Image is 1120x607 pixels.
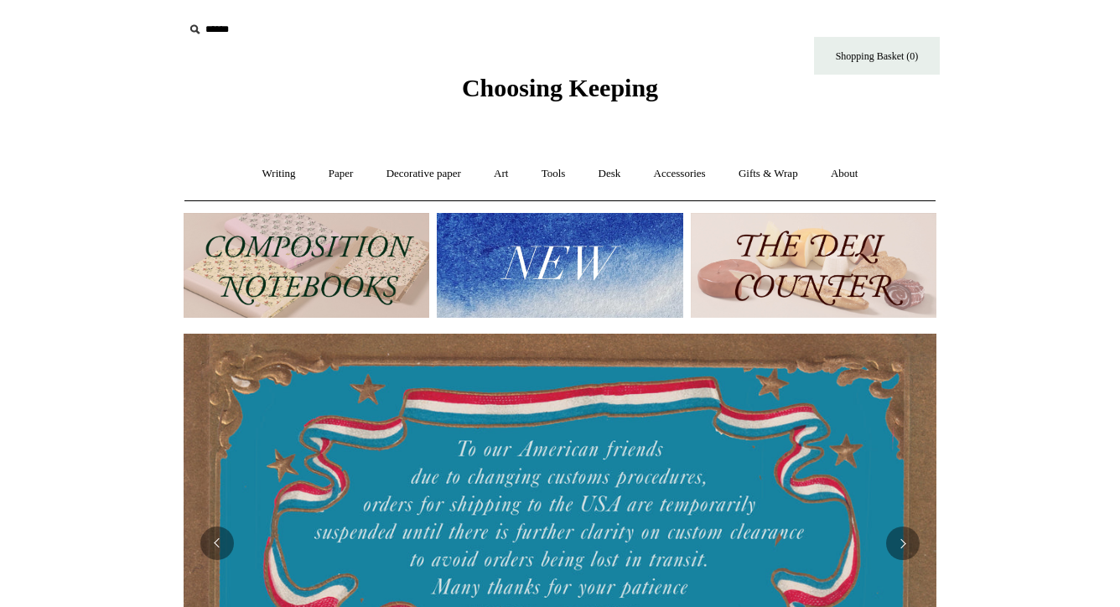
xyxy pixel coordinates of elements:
a: Shopping Basket (0) [814,37,940,75]
a: Paper [314,152,369,196]
img: New.jpg__PID:f73bdf93-380a-4a35-bcfe-7823039498e1 [437,213,682,318]
button: Previous [200,527,234,560]
a: Decorative paper [371,152,476,196]
a: Choosing Keeping [462,87,658,99]
a: Writing [247,152,311,196]
a: Accessories [639,152,721,196]
a: Gifts & Wrap [723,152,813,196]
img: The Deli Counter [691,213,936,318]
a: Desk [583,152,636,196]
button: Next [886,527,920,560]
a: About [816,152,874,196]
a: Tools [526,152,581,196]
a: Art [479,152,523,196]
span: Choosing Keeping [462,74,658,101]
img: 202302 Composition ledgers.jpg__PID:69722ee6-fa44-49dd-a067-31375e5d54ec [184,213,429,318]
